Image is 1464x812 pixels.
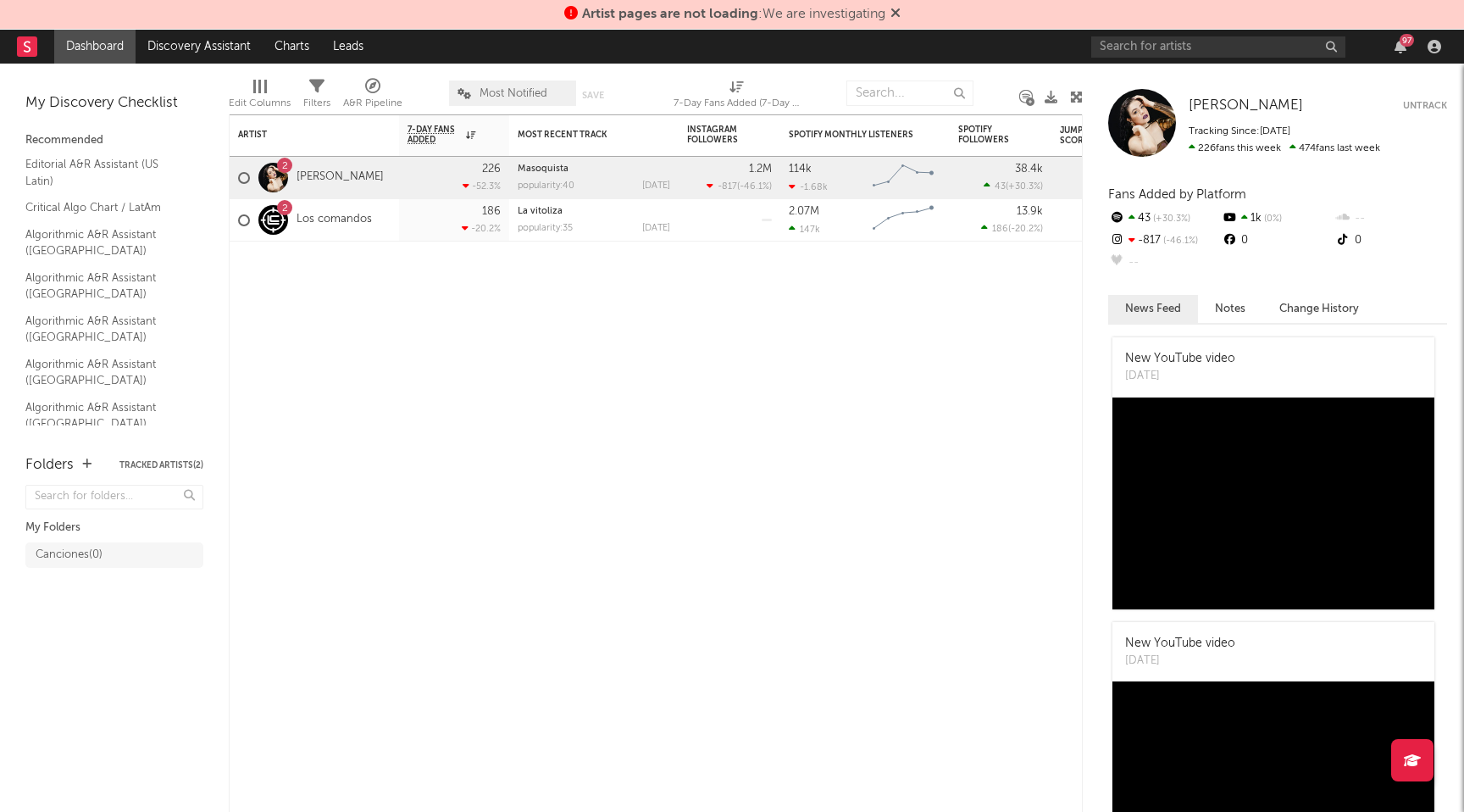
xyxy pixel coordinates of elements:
div: 147k [789,224,820,235]
a: Algorithmic A&R Assistant ([GEOGRAPHIC_DATA]) [25,398,186,433]
a: Dashboard [54,30,136,64]
div: 1.2M [749,164,772,175]
span: Fans Added by Platform [1108,188,1246,201]
div: popularity: 40 [518,181,574,191]
div: [DATE] [642,181,670,191]
div: Instagram Followers [687,125,746,145]
div: 0 [1221,230,1334,252]
span: -46.1 % [740,182,769,192]
div: Spotify Followers [958,125,1018,145]
div: 114k [789,164,812,175]
a: [PERSON_NAME] [297,170,384,185]
a: [PERSON_NAME] [1189,97,1303,114]
div: [DATE] [1125,653,1235,670]
button: Untrack [1403,97,1447,114]
a: Los comandos [297,213,372,227]
button: News Feed [1108,295,1198,323]
a: Charts [263,30,321,64]
a: Canciones(0) [25,542,203,568]
div: ( ) [984,181,1043,192]
div: A&R Pipeline [343,72,402,121]
div: ( ) [707,181,772,192]
div: 44.1 [1060,168,1128,188]
span: Most Notified [480,88,547,99]
div: 7-Day Fans Added (7-Day Fans Added) [674,72,801,121]
div: 1k [1221,208,1334,230]
a: Algorithmic A&R Assistant ([GEOGRAPHIC_DATA]) [25,225,186,260]
a: Critical Algo Chart / LatAm [25,198,186,217]
input: Search for artists [1091,36,1345,58]
span: +30.3 % [1008,182,1040,192]
div: Edit Columns [229,93,291,114]
a: Masoquista [518,164,568,174]
button: Save [582,91,604,100]
div: [DATE] [1125,368,1235,385]
div: New YouTube video [1125,350,1235,368]
div: Artist [238,130,365,140]
a: Discovery Assistant [136,30,263,64]
div: Masoquista [518,164,670,174]
div: My Discovery Checklist [25,93,203,114]
div: -20.2 % [462,223,501,234]
span: 7-Day Fans Added [408,125,462,145]
span: [PERSON_NAME] [1189,98,1303,113]
div: ( ) [981,223,1043,234]
input: Search for folders... [25,485,203,509]
div: 7-Day Fans Added (7-Day Fans Added) [674,93,801,114]
div: Filters [303,72,330,121]
span: -20.2 % [1011,225,1040,234]
div: 38.4k [1015,164,1043,175]
div: -- [1108,252,1221,274]
a: Algorithmic A&R Assistant ([GEOGRAPHIC_DATA]) [25,355,186,390]
div: Spotify Monthly Listeners [789,130,916,140]
div: 97 [1400,34,1414,47]
span: 0 % [1262,214,1282,224]
span: Artist pages are not loading [582,8,758,21]
a: Algorithmic A&R Assistant ([GEOGRAPHIC_DATA]) [25,269,186,303]
span: Dismiss [890,8,901,21]
div: 13.9k [1017,206,1043,217]
div: 226 [482,164,501,175]
button: Change History [1262,295,1376,323]
span: +30.3 % [1151,214,1190,224]
div: -1.68k [789,181,828,192]
span: 186 [992,225,1008,234]
button: Tracked Artists(2) [119,461,203,470]
div: -- [1334,208,1447,230]
div: -52.3 % [463,181,501,192]
a: Leads [321,30,375,64]
div: Edit Columns [229,72,291,121]
div: 43 [1108,208,1221,230]
span: 474 fans last week [1189,143,1380,153]
svg: Chart title [865,157,941,199]
div: Recommended [25,131,203,151]
div: My Folders [25,518,203,538]
button: 97 [1395,40,1406,53]
div: La vitoliza [518,207,670,216]
div: 186 [482,206,501,217]
div: -817 [1108,230,1221,252]
div: popularity: 35 [518,224,573,233]
div: Folders [25,455,74,476]
div: Most Recent Track [518,130,645,140]
div: Filters [303,93,330,114]
a: La vitoliza [518,207,563,216]
button: Notes [1198,295,1262,323]
span: 226 fans this week [1189,143,1281,153]
span: 43 [995,182,1006,192]
div: Canciones ( 0 ) [36,545,103,565]
div: 0 [1334,230,1447,252]
div: [DATE] [642,224,670,233]
span: -46.1 % [1161,236,1198,246]
span: -817 [718,182,737,192]
input: Search... [846,81,973,106]
span: Tracking Since: [DATE] [1189,126,1290,136]
svg: Chart title [865,199,941,242]
div: Jump Score [1060,125,1102,146]
div: 2.07M [789,206,819,217]
div: New YouTube video [1125,635,1235,653]
div: 83.2 [1060,210,1128,231]
a: Editorial A&R Assistant (US Latin) [25,155,186,190]
div: A&R Pipeline [343,93,402,114]
span: : We are investigating [582,8,885,21]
